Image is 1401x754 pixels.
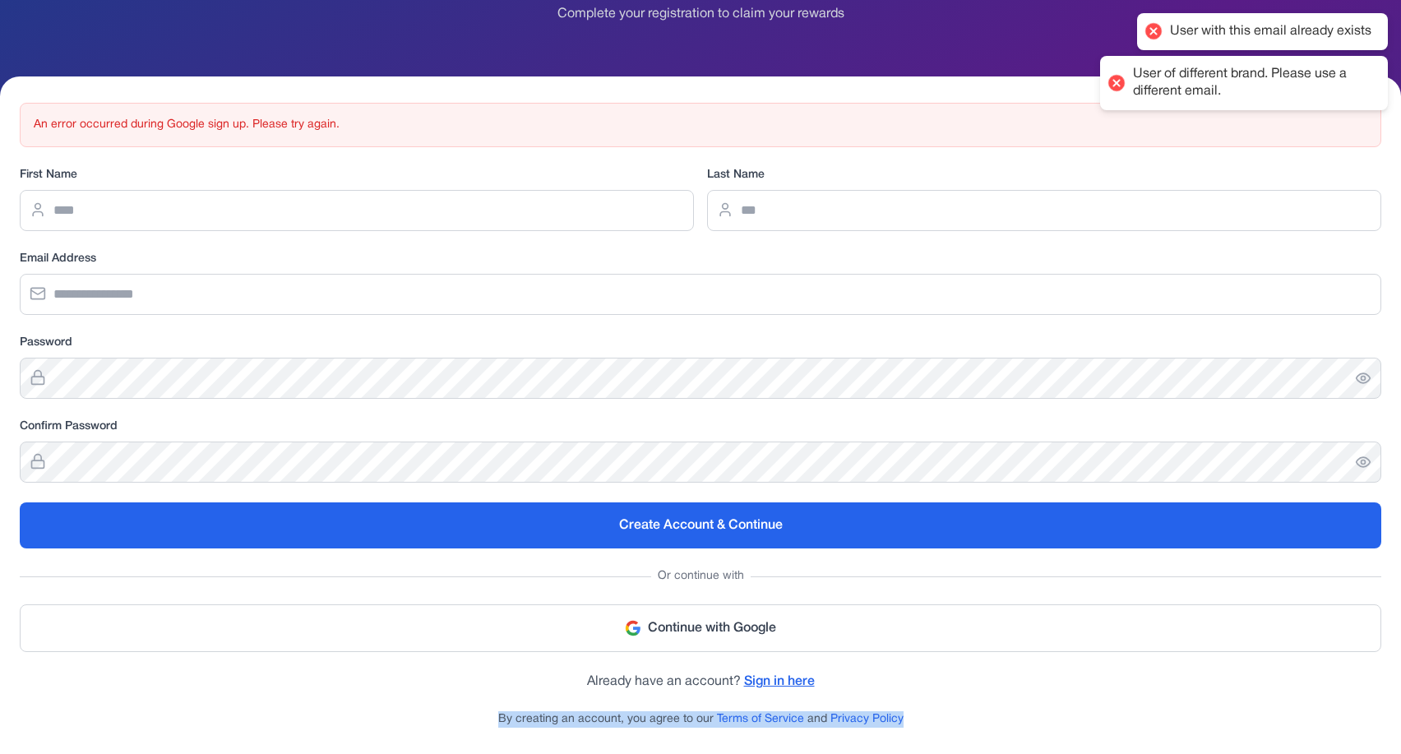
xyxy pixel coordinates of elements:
p: An error occurred during Google sign up. Please try again. [34,117,1367,133]
div: User of different brand. Please use a different email. [1133,66,1371,100]
p: Complete your registration to claim your rewards [20,4,1381,24]
label: Last Name [707,167,1381,183]
label: Confirm Password [20,419,1381,435]
a: Privacy Policy [830,714,904,724]
button: Create Account & Continue [20,502,1381,548]
label: Password [20,335,1381,351]
p: Already have an account? [20,672,1381,692]
p: By creating an account, you agree to our and [20,711,1381,728]
div: User with this email already exists [1170,23,1371,40]
label: First Name [20,167,694,183]
span: Or continue with [651,568,751,585]
button: Continue with Google [20,604,1381,652]
label: Email Address [20,251,1381,267]
a: Sign in here [744,676,815,687]
a: Terms of Service [717,714,804,724]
